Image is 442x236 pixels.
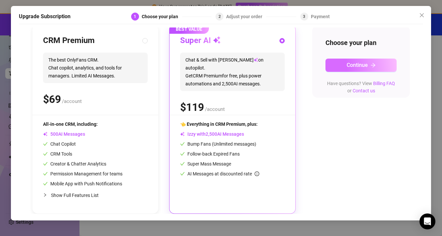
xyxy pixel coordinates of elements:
span: AI Messages at discounted rate [187,171,259,176]
span: check [43,142,48,146]
span: arrow-right [370,63,376,68]
span: /account [62,98,82,104]
span: 2 [219,14,221,19]
button: Continuearrow-right [325,59,396,72]
span: Chat Copilot [43,141,76,147]
button: Close [417,10,427,21]
span: The best OnlyFans CRM. Chat copilot, analytics, and tools for managers. Limited AI Messages. [43,53,148,83]
span: check [180,152,185,156]
span: Show Full Features List [51,193,99,198]
span: Have questions? View or [327,81,395,93]
span: Izzy with AI Messages [180,131,244,137]
span: Permission Management for teams [43,171,123,176]
div: Open Intercom Messenger [419,213,435,229]
h4: Choose your plan [325,38,396,47]
span: Chat & Sell with [PERSON_NAME] on autopilot. Get CRM Premium for free, plus power automations and... [180,53,285,91]
span: Bump Fans (Unlimited messages) [180,141,256,147]
div: Choose your plan [142,13,182,21]
div: Show Full Features List [43,187,148,203]
a: Billing FAQ [373,81,395,86]
span: 👈 Everything in CRM Premium, plus: [180,121,258,127]
div: Adjust your order [226,13,266,21]
span: $ [180,101,204,114]
div: Payment [311,13,330,21]
h5: Upgrade Subscription [19,13,71,21]
h3: CRM Premium [43,35,95,46]
span: $ [43,93,61,106]
span: 3 [303,14,305,19]
span: Super Mass Message [180,161,231,166]
span: 1 [134,14,136,19]
span: check [180,162,185,166]
span: check [43,162,48,166]
span: All-in-one CRM, including: [43,121,98,127]
span: close [419,13,424,18]
a: Contact us [353,88,375,93]
span: check [43,152,48,156]
span: info-circle [255,171,259,176]
h3: Super AI [180,35,221,46]
span: Mobile App with Push Notifications [43,181,122,186]
span: Creator & Chatter Analytics [43,161,106,166]
span: CRM Tools [43,151,72,157]
span: Continue [347,62,368,68]
span: collapsed [43,193,47,197]
span: check [43,181,48,186]
span: check [180,171,185,176]
span: AI Messages [43,131,85,137]
span: check [43,171,48,176]
span: Close [417,13,427,18]
span: Follow-back Expired Fans [180,151,240,157]
span: check [180,142,185,146]
span: BEST VALUE [169,24,209,34]
span: /account [205,106,225,112]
